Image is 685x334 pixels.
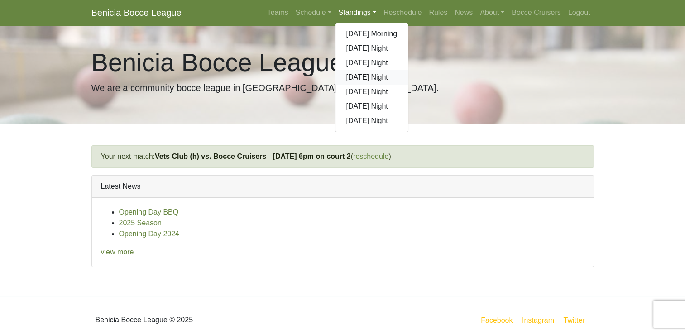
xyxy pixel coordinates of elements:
[91,47,594,77] h1: Benicia Bocce League
[335,41,408,56] a: [DATE] Night
[380,4,426,22] a: Reschedule
[561,315,592,326] a: Twitter
[119,208,179,216] a: Opening Day BBQ
[263,4,292,22] a: Teams
[479,315,514,326] a: Facebook
[425,4,451,22] a: Rules
[335,23,409,132] div: Standings
[91,145,594,168] div: Your next match: ( )
[292,4,335,22] a: Schedule
[119,219,162,227] a: 2025 Season
[335,114,408,128] a: [DATE] Night
[508,4,564,22] a: Bocce Cruisers
[91,4,182,22] a: Benicia Bocce League
[353,153,388,160] a: reschedule
[335,85,408,99] a: [DATE] Night
[92,176,594,198] div: Latest News
[520,315,556,326] a: Instagram
[119,230,179,238] a: Opening Day 2024
[335,4,380,22] a: Standings
[565,4,594,22] a: Logout
[476,4,508,22] a: About
[335,27,408,41] a: [DATE] Morning
[335,99,408,114] a: [DATE] Night
[155,153,351,160] a: Vets Club (h) vs. Bocce Cruisers - [DATE] 6pm on court 2
[451,4,476,22] a: News
[335,56,408,70] a: [DATE] Night
[101,248,134,256] a: view more
[335,70,408,85] a: [DATE] Night
[91,81,594,95] p: We are a community bocce league in [GEOGRAPHIC_DATA], [GEOGRAPHIC_DATA].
